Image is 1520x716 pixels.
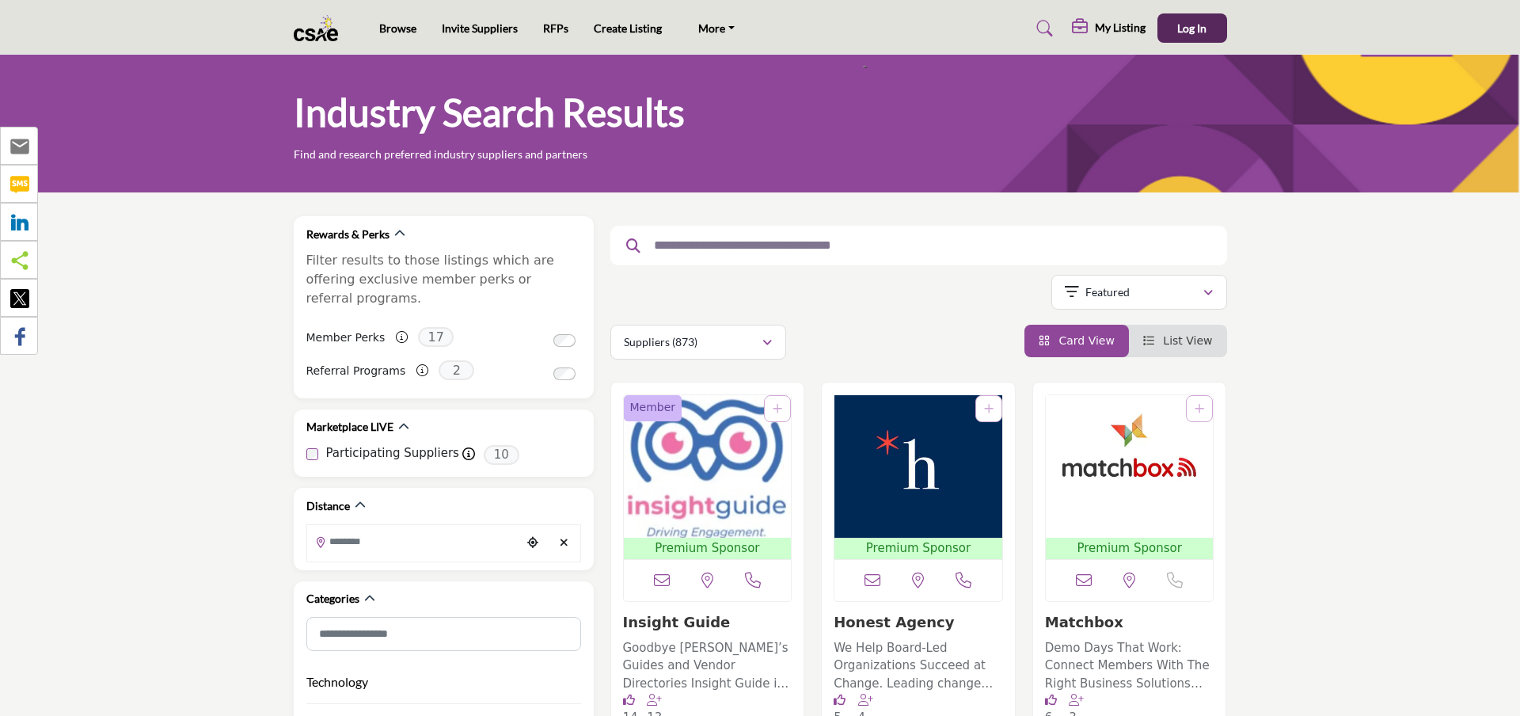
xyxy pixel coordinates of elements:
h2: Categories [306,591,359,607]
span: Card View [1058,334,1114,347]
button: Log In [1157,13,1227,43]
a: Open Listing in new tab [834,395,1002,559]
h5: My Listing [1095,21,1146,35]
span: Log In [1177,21,1206,35]
span: 17 [418,327,454,347]
button: Suppliers (873) [610,325,786,360]
a: We Help Board-Led Organizations Succeed at Change. Leading change that sticks is challenging - ev... [834,635,1003,693]
span: List View [1163,334,1212,347]
h3: Insight Guide [623,614,792,631]
a: Create Listing [594,21,662,35]
img: Matchbox [1046,395,1214,538]
a: Matchbox [1045,614,1123,630]
p: Demo Days That Work: Connect Members With The Right Business Solutions Matchbox produces category... [1045,639,1214,693]
div: Clear search location [553,526,576,560]
input: Switch to Member Perks [553,334,576,347]
a: Add To List [773,402,782,415]
label: Participating Suppliers [326,444,459,463]
li: List View [1129,325,1227,357]
div: Choose your current location [521,526,545,560]
input: Switch to Referral Programs [553,368,576,380]
p: Suppliers (873) [624,334,697,350]
label: Member Perks [306,324,386,352]
a: RFPs [543,21,568,35]
a: Add To List [984,402,994,415]
a: View Card [1039,334,1115,347]
li: Card View [1024,325,1129,357]
h2: Distance [306,498,350,514]
h2: Rewards & Perks [306,227,389,242]
a: Search [1021,16,1063,41]
img: Insight Guide [624,395,792,538]
a: View List [1143,334,1213,347]
h2: Marketplace LIVE [306,419,393,435]
h1: Industry Search Results [294,88,685,137]
span: 2 [439,360,474,380]
button: Technology [306,672,368,691]
a: Demo Days That Work: Connect Members With The Right Business Solutions Matchbox produces category... [1045,635,1214,693]
a: More [687,17,746,40]
h3: Matchbox [1045,614,1214,631]
i: Likes [834,694,845,706]
input: Search Location [307,526,521,557]
a: Open Listing in new tab [624,395,792,559]
p: Filter results to those listings which are offering exclusive member perks or referral programs. [306,251,581,308]
input: Search Category [306,617,581,651]
p: Featured [1085,284,1130,300]
p: We Help Board-Led Organizations Succeed at Change. Leading change that sticks is challenging - ev... [834,639,1003,693]
h3: Honest Agency [834,614,1003,631]
p: Find and research preferred industry suppliers and partners [294,147,587,162]
a: Honest Agency [834,614,954,630]
span: 10 [484,445,519,465]
p: Goodbye [PERSON_NAME]’s Guides and Vendor Directories Insight Guide is a business marketplace pla... [623,639,792,693]
span: Premium Sponsor [627,539,788,558]
img: Honest Agency [834,395,1002,538]
i: Likes [623,694,635,706]
a: Browse [379,21,416,35]
a: Add To List [1195,402,1204,415]
span: Member [630,399,676,416]
i: Likes [1045,694,1057,706]
label: Referral Programs [306,357,406,385]
img: Site Logo [294,15,347,41]
div: My Listing [1072,19,1146,38]
input: Participating Suppliers checkbox [306,448,318,460]
a: Insight Guide [623,614,731,630]
a: Goodbye [PERSON_NAME]’s Guides and Vendor Directories Insight Guide is a business marketplace pla... [623,635,792,693]
a: Invite Suppliers [442,21,518,35]
a: Open Listing in new tab [1046,395,1214,559]
span: Premium Sponsor [838,539,999,558]
span: Premium Sponsor [1049,539,1210,558]
button: Featured [1051,275,1227,310]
